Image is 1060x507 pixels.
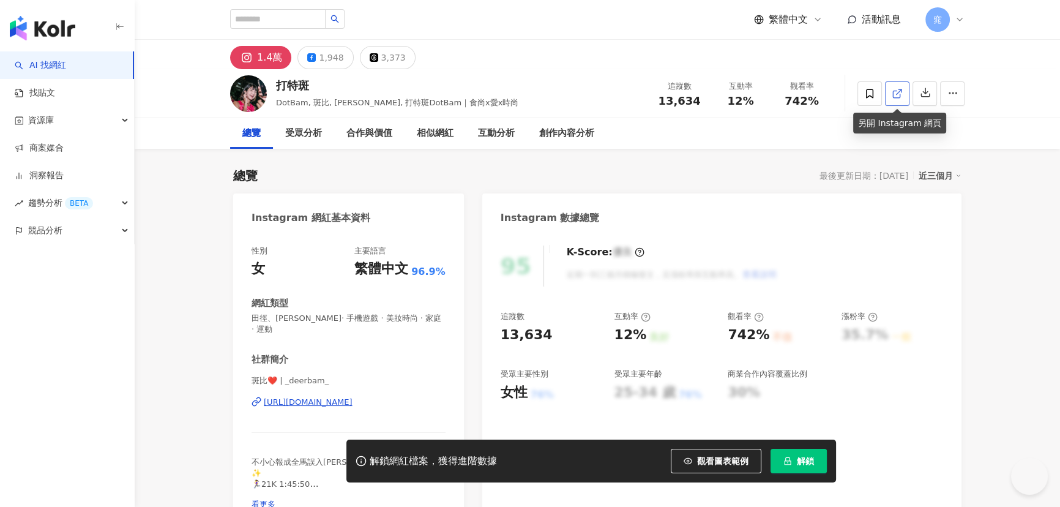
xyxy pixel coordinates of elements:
span: 13,634 [658,94,700,107]
div: [URL][DOMAIN_NAME] [264,397,353,408]
a: 洞察報告 [15,170,64,182]
div: 網紅類型 [252,297,288,310]
div: 3,373 [381,49,406,66]
a: 找貼文 [15,87,55,99]
div: 觀看率 [728,311,764,322]
div: 互動分析 [478,126,515,141]
span: 解鎖 [797,456,814,466]
span: DotBam, 斑比, [PERSON_NAME], 打特斑DotBam｜食尚x愛x時尚 [276,98,518,107]
div: 受眾分析 [285,126,322,141]
span: lock [783,457,792,465]
div: 總覽 [233,167,258,184]
span: 資源庫 [28,107,54,134]
div: 受眾主要性別 [501,369,548,380]
button: 3,373 [360,46,416,69]
span: 12% [727,95,753,107]
div: 13,634 [501,326,553,345]
div: 觀看率 [778,80,825,92]
div: 社群簡介 [252,353,288,366]
div: 女性 [501,383,528,402]
div: 主要語言 [354,246,386,257]
span: rise [15,199,23,208]
div: 1.4萬 [257,49,282,66]
div: 最後更新日期：[DATE] [819,171,908,181]
div: 相似網紅 [417,126,453,141]
button: 觀看圖表範例 [671,449,761,473]
img: logo [10,16,75,40]
div: 742% [728,326,769,345]
div: 性別 [252,246,267,257]
div: 商業合作內容覆蓋比例 [728,369,807,380]
span: 斑比❤️ | _deerbam_ [252,375,446,386]
div: 近三個月 [919,168,961,184]
span: 活動訊息 [862,13,901,25]
div: 繁體中文 [354,260,408,279]
div: 創作內容分析 [539,126,594,141]
div: 追蹤數 [656,80,703,92]
button: 1.4萬 [230,46,291,69]
span: 觀看圖表範例 [697,456,748,466]
div: 12% [614,326,646,345]
div: K-Score : [567,246,644,259]
span: 競品分析 [28,217,62,244]
span: 繁體中文 [769,13,808,26]
div: 1,948 [319,49,343,66]
div: 打特斑 [276,78,518,93]
span: 96.9% [411,265,446,279]
div: 漲粉率 [842,311,878,322]
div: 受眾主要年齡 [614,369,662,380]
div: Instagram 數據總覽 [501,211,600,225]
span: 趨勢分析 [28,189,93,217]
span: search [330,15,339,23]
span: 田徑、[PERSON_NAME]· 手機遊戲 · 美妝時尚 · 家庭 · 運動 [252,313,446,335]
span: 窕 [933,13,942,26]
div: 解鎖網紅檔案，獲得進階數據 [370,455,497,468]
div: 合作與價值 [346,126,392,141]
div: BETA [65,197,93,209]
div: 女 [252,260,265,279]
button: 1,948 [297,46,353,69]
img: KOL Avatar [230,75,267,112]
div: 總覽 [242,126,261,141]
a: [URL][DOMAIN_NAME] [252,397,446,408]
span: 742% [785,95,819,107]
a: 商案媒合 [15,142,64,154]
div: 追蹤數 [501,311,524,322]
a: searchAI 找網紅 [15,59,66,72]
div: 互動率 [717,80,764,92]
button: 解鎖 [771,449,827,473]
div: 互動率 [614,311,650,322]
div: Instagram 網紅基本資料 [252,211,370,225]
